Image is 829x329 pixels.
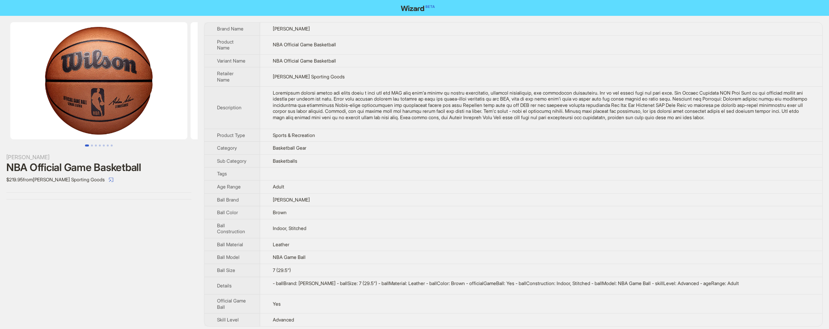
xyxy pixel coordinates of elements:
[109,177,113,182] span: select
[217,58,245,64] span: Variant Name
[273,145,306,151] span: Basketball Gear
[273,197,310,203] span: [PERSON_NAME]
[99,145,101,146] button: Go to slide 4
[217,158,246,164] span: Sub Category
[217,209,238,215] span: Ball Color
[6,173,191,186] div: $219.95 from [PERSON_NAME] Sporting Goods
[217,317,239,323] span: Skill Level
[273,90,810,121] div: Basketball players around the world share a love for the NBA game that's fueled by fierce competi...
[6,153,191,162] div: [PERSON_NAME]
[85,145,89,146] button: Go to slide 1
[217,254,240,260] span: Ball Model
[273,317,294,323] span: Advanced
[95,145,97,146] button: Go to slide 3
[217,105,242,110] span: Description
[217,242,243,247] span: Ball Material
[273,301,281,307] span: Yes
[217,26,244,32] span: Brand Name
[217,39,234,51] span: Product Name
[273,42,336,48] span: NBA Official Game Basketball
[273,225,306,231] span: Indoor, Stitched
[273,267,291,273] span: 7 (29.5")
[273,58,336,64] span: NBA Official Game Basketball
[273,132,315,138] span: Sports & Recreation
[103,145,105,146] button: Go to slide 5
[273,209,287,215] span: Brown
[91,145,93,146] button: Go to slide 2
[273,184,284,190] span: Adult
[107,145,109,146] button: Go to slide 6
[217,70,234,83] span: Retailer Name
[217,267,235,273] span: Ball Size
[217,298,246,310] span: Official Game Ball
[217,197,239,203] span: Ball Brand
[10,22,187,139] img: NBA Official Game Basketball NBA Official Game Basketball image 1
[6,162,191,173] div: NBA Official Game Basketball
[273,242,289,247] span: Leather
[217,184,241,190] span: Age Range
[273,158,297,164] span: Basketballs
[273,74,345,80] span: [PERSON_NAME] Sporting Goods
[217,283,232,289] span: Details
[273,280,810,287] div: - ballBrand: Wilson - ballSize: 7 (29.5") - ballMaterial: Leather - ballColor: Brown - officialGa...
[111,145,113,146] button: Go to slide 7
[191,22,368,139] img: NBA Official Game Basketball NBA Official Game Basketball image 2
[273,26,310,32] span: [PERSON_NAME]
[217,132,245,138] span: Product Type
[217,223,245,235] span: Ball Construction
[273,254,306,260] span: NBA Game Ball
[217,171,227,177] span: Tags
[217,145,237,151] span: Category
